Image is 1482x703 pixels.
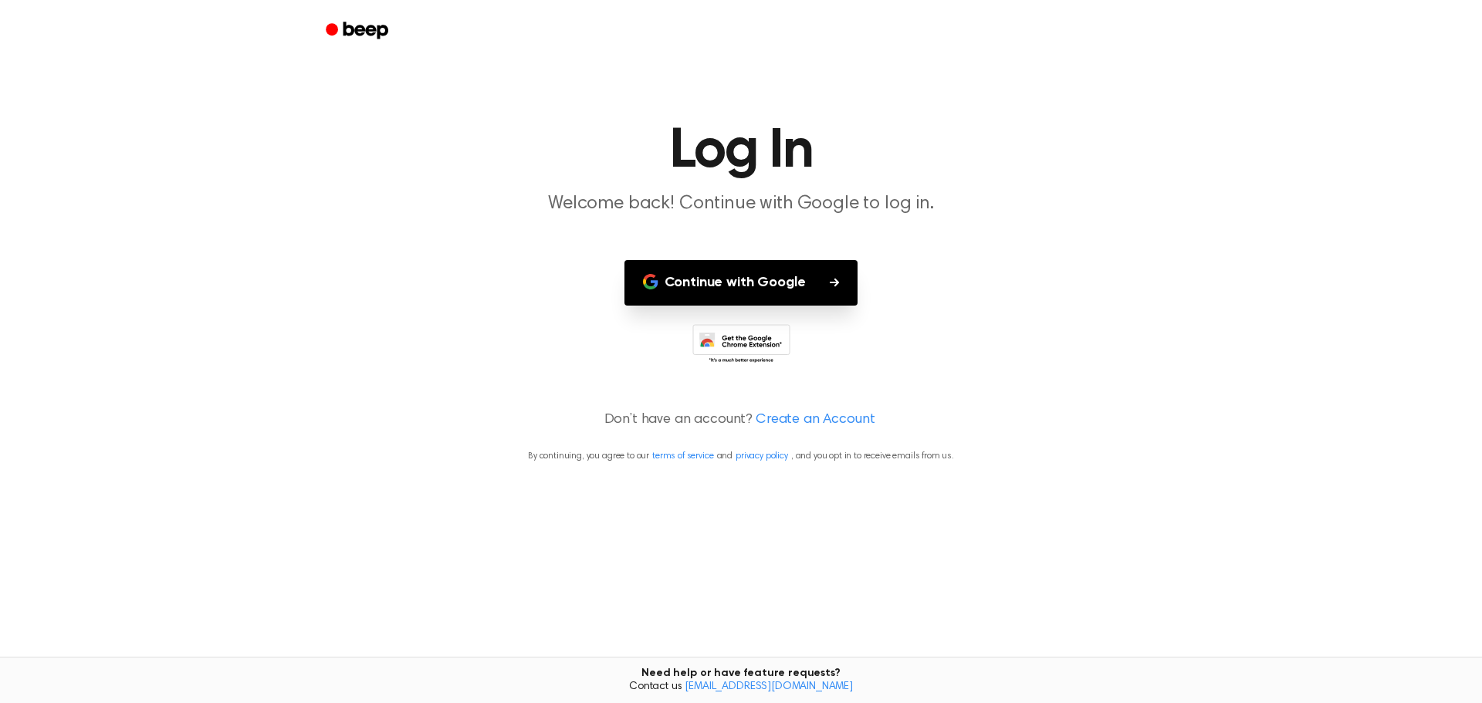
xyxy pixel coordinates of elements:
[652,451,713,461] a: terms of service
[315,16,402,46] a: Beep
[736,451,788,461] a: privacy policy
[346,123,1136,179] h1: Log In
[9,681,1473,695] span: Contact us
[624,260,858,306] button: Continue with Google
[756,410,875,431] a: Create an Account
[445,191,1037,217] p: Welcome back! Continue with Google to log in.
[19,410,1463,431] p: Don’t have an account?
[19,449,1463,463] p: By continuing, you agree to our and , and you opt in to receive emails from us.
[685,681,853,692] a: [EMAIL_ADDRESS][DOMAIN_NAME]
